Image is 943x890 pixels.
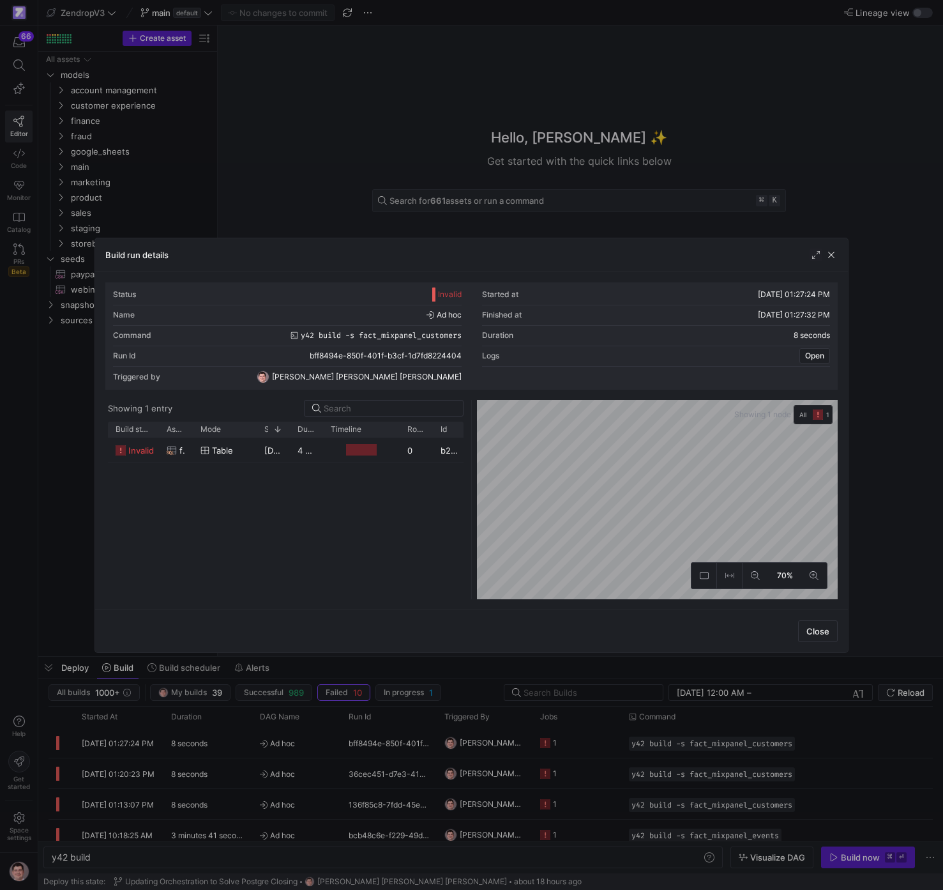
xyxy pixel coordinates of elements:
span: Close [806,626,829,636]
span: Started at [264,425,268,434]
img: https://storage.googleapis.com/y42-prod-data-exchange/images/G2kHvxVlt02YItTmblwfhPy4mK5SfUxFU6Tr... [257,371,269,383]
div: Command [113,331,151,340]
div: Started at [482,290,518,299]
span: [DATE] 01:27:32 PM [758,310,830,319]
div: Logs [482,351,499,360]
span: Showing 1 node [734,410,794,419]
span: y42 build -s fact_mixpanel_customers [301,331,462,340]
div: b233321c-f247-4cb2-8712-524587b3a10d [433,438,466,463]
span: [DATE] 01:27:24 PM [758,289,830,299]
span: Id [441,425,447,434]
span: table [212,438,233,463]
button: Close [798,620,838,642]
span: Timeline [331,425,361,434]
div: Duration [482,331,513,340]
span: fact_mixpanel_customers [179,438,185,463]
span: Mode [200,425,221,434]
span: Invalid [438,290,462,299]
div: Run Id [113,351,136,360]
div: 0 [400,438,433,463]
button: Open [799,348,830,364]
span: Open [805,351,824,360]
div: Finished at [482,311,522,319]
span: bff8494e-850f-401f-b3cf-1d7fd8224404 [310,351,462,360]
div: Triggered by [113,372,160,381]
span: 1 [826,411,829,418]
div: Name [113,311,135,319]
y42-duration: 8 seconds [794,331,830,340]
span: 70% [774,569,796,583]
h3: Build run details [105,250,169,260]
span: [DATE] 01:27:27 PM [264,445,343,456]
span: Build status [116,425,151,434]
button: 70% [768,563,801,588]
div: Status [113,290,136,299]
span: Asset [167,425,185,434]
span: All [799,410,806,420]
y42-duration: 4 seconds [298,445,339,456]
span: Ad hoc [426,311,462,319]
span: [PERSON_NAME] [PERSON_NAME] [PERSON_NAME] [272,372,462,381]
input: Search [324,403,455,413]
span: Duration [298,425,315,434]
span: Rows [407,425,425,434]
span: invalid [128,438,154,463]
div: Showing 1 entry [108,403,172,413]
